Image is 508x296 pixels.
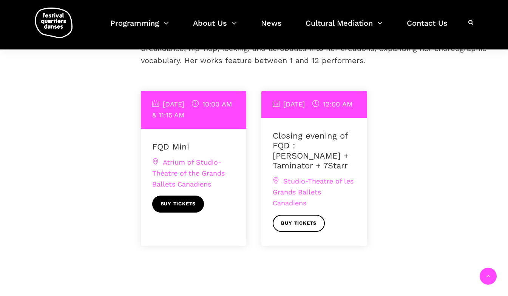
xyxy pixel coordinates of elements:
[273,100,305,108] span: [DATE]
[35,8,73,38] img: logo-fqd-med
[152,142,189,151] a: FQD Mini
[306,17,383,39] a: Cultural Mediation
[110,17,169,39] a: Programming
[152,100,232,119] span: 10:00 AM & 11:15 AM
[273,177,354,207] span: Studio-Theatre of les Grands Ballets Canadiens
[152,100,184,108] span: [DATE]
[273,215,325,232] a: Buy tickets
[407,17,448,39] a: Contact Us
[261,17,282,39] a: News
[152,158,225,188] span: Atrium of Studio-Théatre of the Grands Ballets Canadiens
[273,131,349,170] a: Closing evening of FQD : [PERSON_NAME] + Taminator + 7Starr
[152,196,204,213] a: Buy tickets
[312,100,352,108] span: 12:00 AM
[193,17,237,39] a: About Us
